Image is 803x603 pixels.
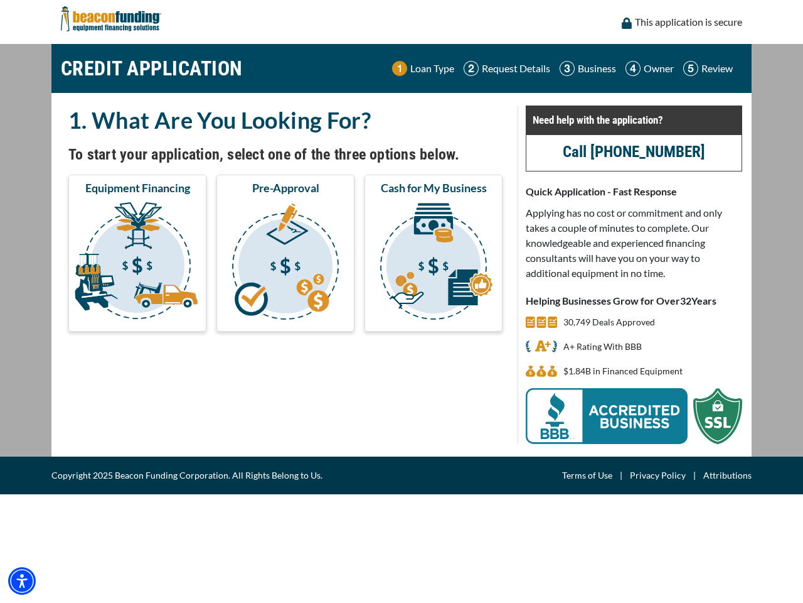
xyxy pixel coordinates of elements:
[8,567,36,595] div: Accessibility Menu
[526,293,742,308] p: Helping Businesses Grow for Over Years
[526,388,742,444] img: BBB Acredited Business and SSL Protection
[85,180,190,195] span: Equipment Financing
[51,468,322,483] span: Copyright 2025 Beacon Funding Corporation. All Rights Belong to Us.
[410,61,454,76] p: Loan Type
[71,200,204,326] img: Equipment Financing
[392,61,407,76] img: Step 1
[612,468,630,483] span: |
[68,144,503,165] h4: To start your application, select one of the three options below.
[526,184,742,199] p: Quick Application - Fast Response
[563,143,705,161] a: Call [PHONE_NUMBER]
[367,200,500,326] img: Cash for My Business
[560,61,575,76] img: Step 3
[526,205,742,281] p: Applying has no cost or commitment and only takes a couple of minutes to complete. Our knowledgea...
[482,61,550,76] p: Request Details
[562,468,612,483] a: Terms of Use
[381,180,487,195] span: Cash for My Business
[680,295,691,307] span: 32
[686,468,703,483] span: |
[630,468,686,483] a: Privacy Policy
[701,61,733,76] p: Review
[622,18,632,29] img: lock icon to convery security
[61,50,243,87] h1: CREDIT APPLICATION
[563,315,655,330] p: 30,749 Deals Approved
[563,339,642,354] p: A+ Rating With BBB
[464,61,479,76] img: Step 2
[683,61,698,76] img: Step 5
[635,14,742,30] p: This application is secure
[68,106,503,134] h2: 1. What Are You Looking For?
[563,364,683,379] p: $1,840,885,004 in Financed Equipment
[68,175,206,332] button: Equipment Financing
[533,112,735,128] p: Need help with the application?
[219,200,352,326] img: Pre-Approval
[703,468,752,483] a: Attributions
[364,175,503,332] button: Cash for My Business
[252,180,319,195] span: Pre-Approval
[216,175,354,332] button: Pre-Approval
[625,61,641,76] img: Step 4
[578,61,616,76] p: Business
[644,61,674,76] p: Owner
